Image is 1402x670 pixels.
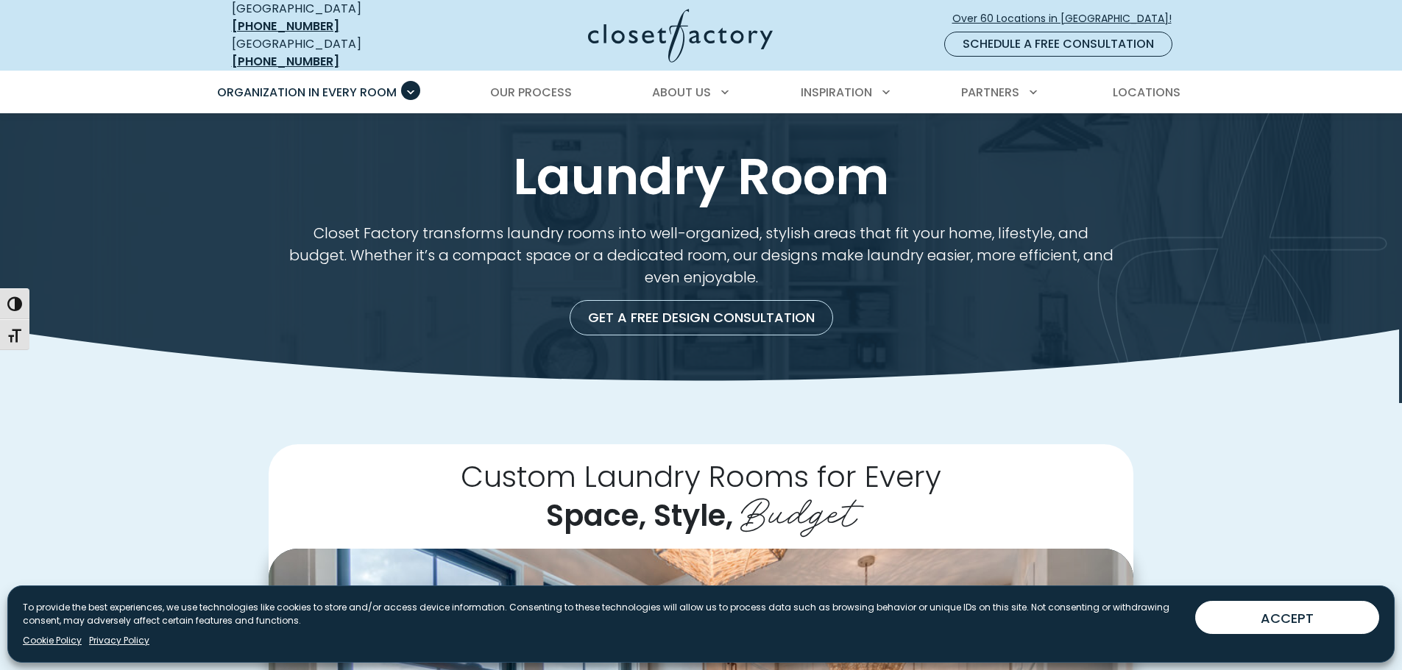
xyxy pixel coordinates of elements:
p: To provide the best experiences, we use technologies like cookies to store and/or access device i... [23,601,1183,627]
a: [PHONE_NUMBER] [232,18,339,35]
span: Budget [740,480,857,538]
span: Inspiration [801,84,872,101]
img: Closet Factory Logo [588,9,773,63]
a: Get a Free Design Consultation [570,300,833,335]
nav: Primary Menu [207,72,1196,113]
span: Partners [961,84,1019,101]
a: Privacy Policy [89,634,149,647]
button: ACCEPT [1195,601,1379,634]
span: Space, Style, [546,495,733,536]
span: Over 60 Locations in [GEOGRAPHIC_DATA]! [952,11,1183,26]
a: Cookie Policy [23,634,82,647]
span: Custom Laundry Rooms for Every [461,456,941,497]
h1: Laundry Room [229,149,1174,204]
span: About Us [652,84,711,101]
a: Over 60 Locations in [GEOGRAPHIC_DATA]! [952,6,1184,32]
span: Locations [1113,84,1180,101]
span: Our Process [490,84,572,101]
div: [GEOGRAPHIC_DATA] [232,35,445,71]
p: Closet Factory transforms laundry rooms into well-organized, stylish areas that fit your home, li... [269,222,1133,288]
span: Organization in Every Room [217,84,397,101]
a: Schedule a Free Consultation [944,32,1172,57]
a: [PHONE_NUMBER] [232,53,339,70]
